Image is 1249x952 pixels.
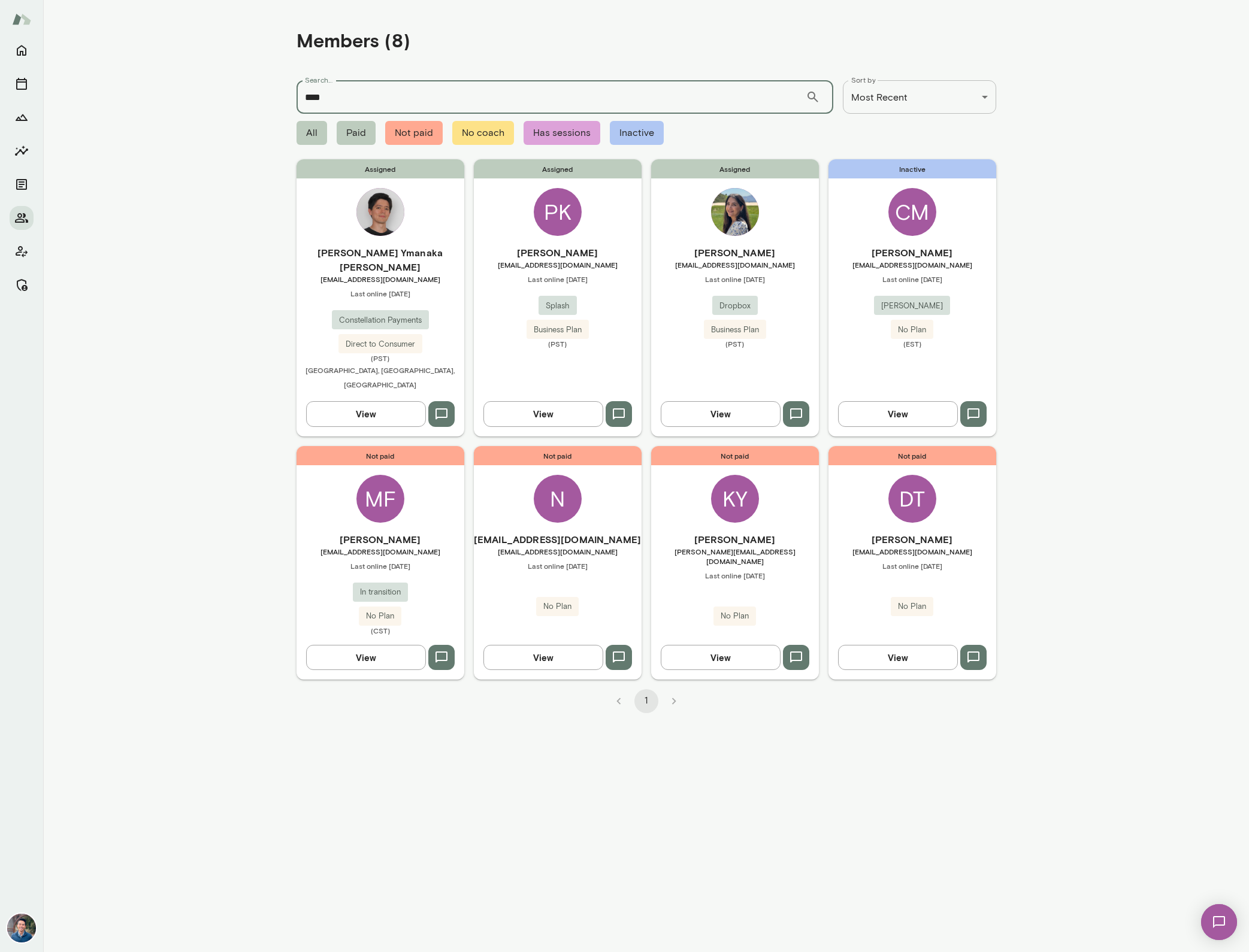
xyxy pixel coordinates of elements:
span: Not paid [297,446,464,465]
span: [EMAIL_ADDRESS][DOMAIN_NAME] [297,547,464,556]
span: Not paid [474,446,642,465]
button: Client app [10,239,34,263]
span: Last online [DATE] [828,274,996,284]
span: [EMAIL_ADDRESS][DOMAIN_NAME] [828,547,996,556]
label: Search... [305,75,332,85]
div: KY [711,475,759,523]
span: No Plan [359,610,401,622]
span: [PERSON_NAME] [874,300,950,312]
span: Assigned [297,159,464,178]
div: CM [888,188,936,236]
div: Most Recent [843,80,996,114]
span: Last online [DATE] [651,274,819,284]
span: Business Plan [527,324,589,336]
span: Direct to Consumer [338,338,422,350]
span: All [297,121,327,145]
div: MF [356,475,404,523]
span: In transition [353,586,408,598]
div: PK [534,188,582,236]
span: Assigned [651,159,819,178]
h4: Members (8) [297,29,410,51]
span: No Plan [536,601,579,613]
button: View [661,645,781,670]
span: Has sessions [524,121,600,145]
span: No coach [452,121,514,145]
span: (EST) [828,339,996,348]
button: Members [10,206,34,230]
img: Mana Sadeghi [711,188,759,236]
span: Last online [DATE] [297,289,464,298]
span: (CST) [297,626,464,635]
button: Manage [10,273,34,297]
h6: [PERSON_NAME] [828,245,996,260]
span: Constellation Payments [332,314,429,326]
nav: pagination navigation [605,689,688,713]
span: [EMAIL_ADDRESS][DOMAIN_NAME] [297,274,464,284]
span: [EMAIL_ADDRESS][DOMAIN_NAME] [651,260,819,269]
h6: [EMAIL_ADDRESS][DOMAIN_NAME] [474,532,642,547]
label: Sort by [851,75,876,85]
div: N [534,475,582,523]
span: Last online [DATE] [651,571,819,580]
span: [PERSON_NAME][EMAIL_ADDRESS][DOMAIN_NAME] [651,547,819,566]
span: Last online [DATE] [474,561,642,571]
span: (PST) [651,339,819,348]
button: Growth Plan [10,105,34,129]
button: Documents [10,172,34,196]
button: View [838,645,958,670]
span: Not paid [651,446,819,465]
button: View [306,401,426,426]
h6: [PERSON_NAME] [651,245,819,260]
img: Alex Yu [7,914,36,942]
span: Inactive [610,121,664,145]
h6: [PERSON_NAME] [474,245,642,260]
h6: [PERSON_NAME] Ymanaka [PERSON_NAME] [297,245,464,274]
h6: [PERSON_NAME] [828,532,996,547]
span: No Plan [891,601,933,613]
span: Not paid [385,121,443,145]
span: (PST) [297,353,464,363]
span: Last online [DATE] [474,274,642,284]
span: [GEOGRAPHIC_DATA], [GEOGRAPHIC_DATA], [GEOGRAPHIC_DATA] [306,366,455,389]
span: No Plan [713,610,756,622]
h6: [PERSON_NAME] [297,532,464,547]
h6: [PERSON_NAME] [651,532,819,547]
span: (PST) [474,339,642,348]
span: Business Plan [704,324,766,336]
span: [EMAIL_ADDRESS][DOMAIN_NAME] [828,260,996,269]
button: View [661,401,781,426]
button: View [483,645,603,670]
button: View [838,401,958,426]
div: pagination [297,680,996,713]
button: page 1 [634,689,658,713]
span: [EMAIL_ADDRESS][DOMAIN_NAME] [474,260,642,269]
span: Last online [DATE] [297,561,464,571]
img: Mateus Ymanaka Barretto [356,188,404,236]
span: Paid [337,121,376,145]
span: Not paid [828,446,996,465]
button: View [306,645,426,670]
span: Last online [DATE] [828,561,996,571]
span: No Plan [891,324,933,336]
div: DT [888,475,936,523]
span: Assigned [474,159,642,178]
img: Mento [12,8,31,31]
button: Insights [10,139,34,163]
span: [EMAIL_ADDRESS][DOMAIN_NAME] [474,547,642,556]
button: Sessions [10,72,34,96]
span: Inactive [828,159,996,178]
span: Splash [539,300,577,312]
button: Home [10,38,34,62]
span: Dropbox [712,300,758,312]
button: View [483,401,603,426]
